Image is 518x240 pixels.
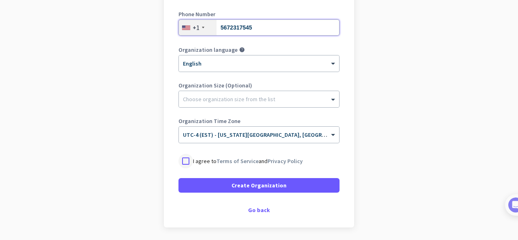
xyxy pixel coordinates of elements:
[178,19,340,36] input: 201-555-0123
[193,23,200,32] div: +1
[178,207,340,213] div: Go back
[178,83,340,88] label: Organization Size (Optional)
[178,178,340,193] button: Create Organization
[193,157,303,165] p: I agree to and
[239,47,245,53] i: help
[217,157,259,165] a: Terms of Service
[267,157,303,165] a: Privacy Policy
[178,11,340,17] label: Phone Number
[231,181,287,189] span: Create Organization
[178,118,340,124] label: Organization Time Zone
[178,47,238,53] label: Organization language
